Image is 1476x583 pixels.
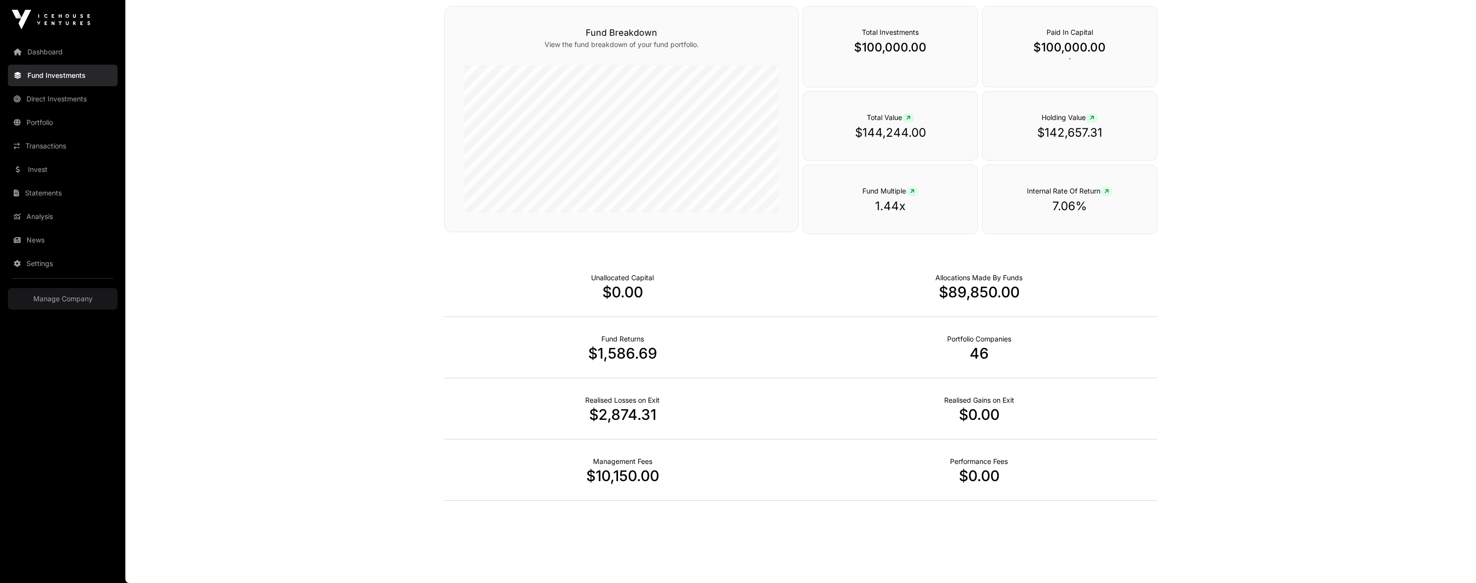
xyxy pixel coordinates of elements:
[935,273,1023,283] p: Capital Deployed Into Companies
[585,395,660,405] p: Net Realised on Negative Exits
[8,88,118,110] a: Direct Investments
[823,125,958,141] p: $144,244.00
[591,273,654,283] p: Cash not yet allocated
[464,26,779,40] h3: Fund Breakdown
[8,112,118,133] a: Portfolio
[8,288,118,310] a: Manage Company
[8,229,118,251] a: News
[823,40,958,55] p: $100,000.00
[801,283,1157,301] p: $89,850.00
[801,467,1157,485] p: $0.00
[12,10,90,29] img: Icehouse Ventures Logo
[593,457,652,466] p: Fund Management Fees incurred to date
[1002,198,1137,214] p: 7.06%
[1427,536,1476,583] iframe: Chat Widget
[1002,40,1137,55] p: $100,000.00
[947,334,1011,344] p: Number of Companies Deployed Into
[982,6,1157,87] div: `
[862,28,919,36] span: Total Investments
[464,40,779,49] p: View the fund breakdown of your fund portfolio.
[8,135,118,157] a: Transactions
[601,334,644,344] p: Realised Returns from Funds
[944,395,1014,405] p: Net Realised on Positive Exits
[823,198,958,214] p: 1.44x
[8,182,118,204] a: Statements
[8,65,118,86] a: Fund Investments
[8,253,118,274] a: Settings
[8,41,118,63] a: Dashboard
[801,344,1157,362] p: 46
[8,159,118,180] a: Invest
[867,113,914,121] span: Total Value
[950,457,1008,466] p: Fund Performance Fees (Carry) incurred to date
[1002,125,1137,141] p: $142,657.31
[862,187,918,195] span: Fund Multiple
[1027,187,1113,195] span: Internal Rate Of Return
[444,406,801,423] p: $2,874.31
[444,283,801,301] p: $0.00
[444,344,801,362] p: $1,586.69
[1047,28,1093,36] span: Paid In Capital
[1042,113,1098,121] span: Holding Value
[444,467,801,485] p: $10,150.00
[8,206,118,227] a: Analysis
[801,406,1157,423] p: $0.00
